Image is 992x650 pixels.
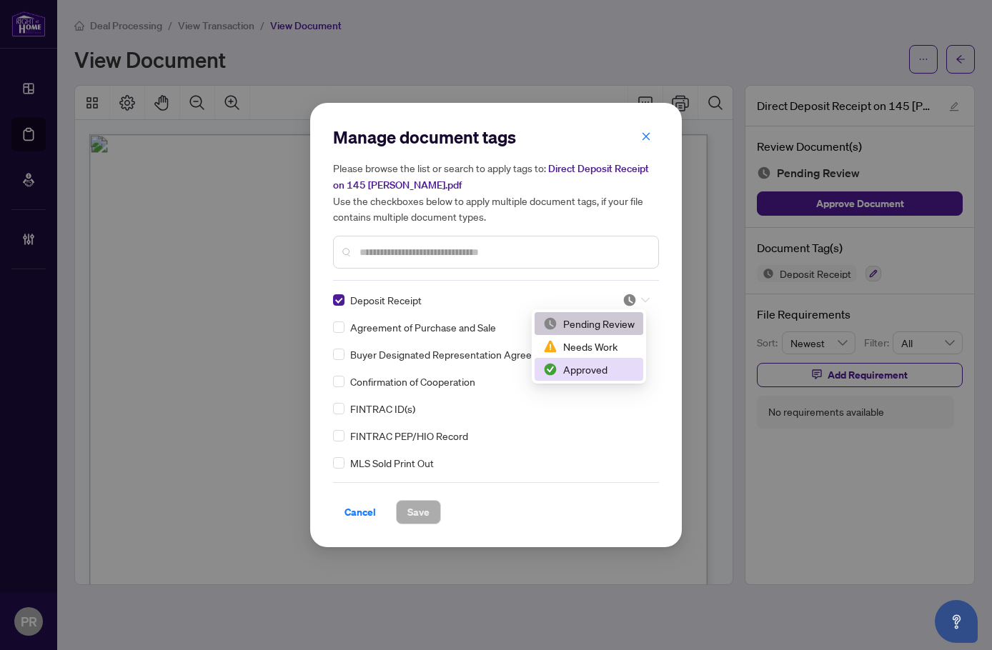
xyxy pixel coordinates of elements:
div: Pending Review [543,316,635,331]
span: Agreement of Purchase and Sale [350,319,496,335]
div: Approved [535,358,643,381]
img: status [543,362,557,376]
img: status [543,339,557,354]
img: status [623,293,637,307]
span: FINTRAC ID(s) [350,401,415,416]
span: MLS Sold Print Out [350,455,434,471]
h2: Manage document tags [333,126,659,149]
button: Cancel [333,500,387,524]
img: status [543,316,557,331]
h5: Please browse the list or search to apply tags to: Use the checkboxes below to apply multiple doc... [333,160,659,224]
span: Confirmation of Cooperation [350,374,475,389]
span: Buyer Designated Representation Agreement [350,346,555,362]
button: Open asap [935,600,978,643]
span: close [641,131,651,141]
div: Pending Review [535,312,643,335]
div: Needs Work [535,335,643,358]
div: Approved [543,361,635,377]
span: Deposit Receipt [350,292,422,308]
span: Cancel [344,501,376,524]
span: FINTRAC PEP/HIO Record [350,428,468,444]
button: Save [396,500,441,524]
span: Pending Review [623,293,650,307]
div: Needs Work [543,339,635,354]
